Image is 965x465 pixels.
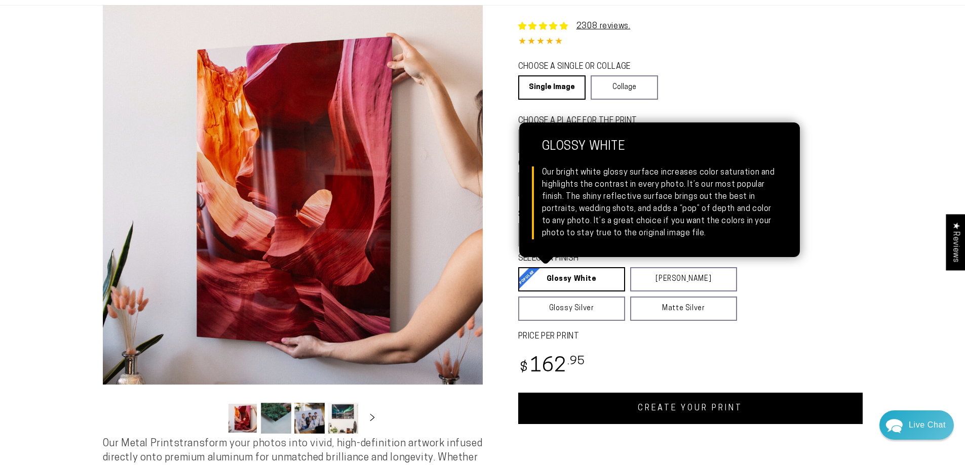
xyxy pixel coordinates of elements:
[518,267,625,291] a: Glossy White
[567,356,586,367] sup: .95
[542,140,777,166] strong: Glossy White
[518,357,586,376] bdi: 162
[518,35,863,50] div: 4.85 out of 5.0 stars
[518,75,586,100] a: Single Image
[879,410,954,440] div: Chat widget toggle
[518,253,713,265] legend: SELECT A FINISH
[518,61,649,73] legend: CHOOSE A SINGLE OR COLLAGE
[328,403,358,434] button: Load image 4 in gallery view
[946,214,965,270] div: Click to open Judge.me floating reviews tab
[361,407,383,429] button: Slide right
[518,209,655,221] legend: SELECT A SIZE
[227,403,258,434] button: Load image 1 in gallery view
[518,158,650,170] legend: CHOOSE A SHAPE
[518,223,572,246] label: 8x24
[294,403,325,434] button: Load image 3 in gallery view
[518,393,863,424] a: CREATE YOUR PRINT
[576,22,631,30] a: 2308 reviews.
[630,297,737,321] a: Matte Silver
[518,130,586,153] label: Wall Mount
[542,166,777,239] div: Our bright white glossy surface increases color saturation and highlights the contrast in every p...
[591,75,658,100] a: Collage
[202,407,224,429] button: Slide left
[261,403,291,434] button: Load image 2 in gallery view
[518,297,625,321] a: Glossy Silver
[518,331,863,343] label: PRICE PER PRINT
[630,267,737,291] a: [PERSON_NAME]
[909,410,946,440] div: Contact Us Directly
[520,361,528,375] span: $
[103,5,483,437] media-gallery: Gallery Viewer
[518,115,648,127] legend: CHOOSE A PLACE FOR THE PRINT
